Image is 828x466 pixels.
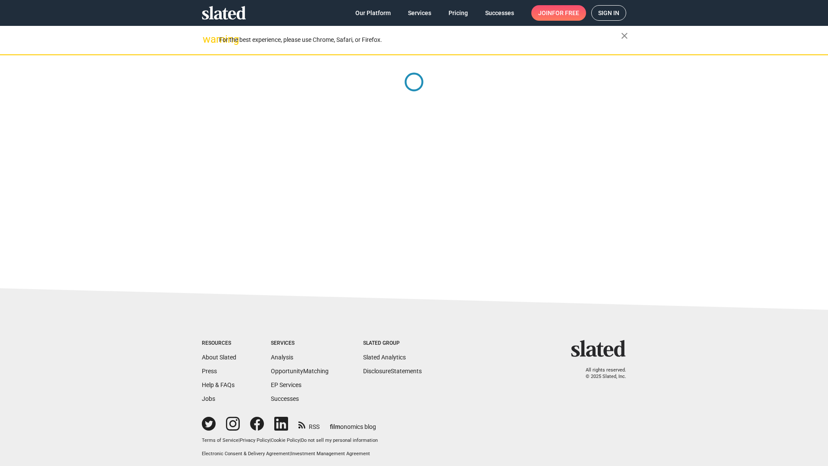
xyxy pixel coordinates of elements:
[298,418,320,431] a: RSS
[619,31,630,41] mat-icon: close
[552,5,579,21] span: for free
[271,354,293,361] a: Analysis
[330,423,340,430] span: film
[202,368,217,375] a: Press
[591,5,626,21] a: Sign in
[363,368,422,375] a: DisclosureStatements
[202,395,215,402] a: Jobs
[240,438,270,443] a: Privacy Policy
[219,34,621,46] div: For the best experience, please use Chrome, Safari, or Firefox.
[300,438,301,443] span: |
[408,5,431,21] span: Services
[355,5,391,21] span: Our Platform
[448,5,468,21] span: Pricing
[202,451,290,457] a: Electronic Consent & Delivery Agreement
[478,5,521,21] a: Successes
[271,381,301,388] a: EP Services
[301,438,378,444] button: Do not sell my personal information
[577,367,626,380] p: All rights reserved. © 2025 Slated, Inc.
[202,438,238,443] a: Terms of Service
[598,6,619,20] span: Sign in
[442,5,475,21] a: Pricing
[271,438,300,443] a: Cookie Policy
[203,34,213,44] mat-icon: warning
[485,5,514,21] span: Successes
[401,5,438,21] a: Services
[270,438,271,443] span: |
[291,451,370,457] a: Investment Management Agreement
[271,340,329,347] div: Services
[538,5,579,21] span: Join
[531,5,586,21] a: Joinfor free
[271,395,299,402] a: Successes
[202,354,236,361] a: About Slated
[290,451,291,457] span: |
[271,368,329,375] a: OpportunityMatching
[330,416,376,431] a: filmonomics blog
[363,340,422,347] div: Slated Group
[202,340,236,347] div: Resources
[363,354,406,361] a: Slated Analytics
[348,5,398,21] a: Our Platform
[238,438,240,443] span: |
[202,381,235,388] a: Help & FAQs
